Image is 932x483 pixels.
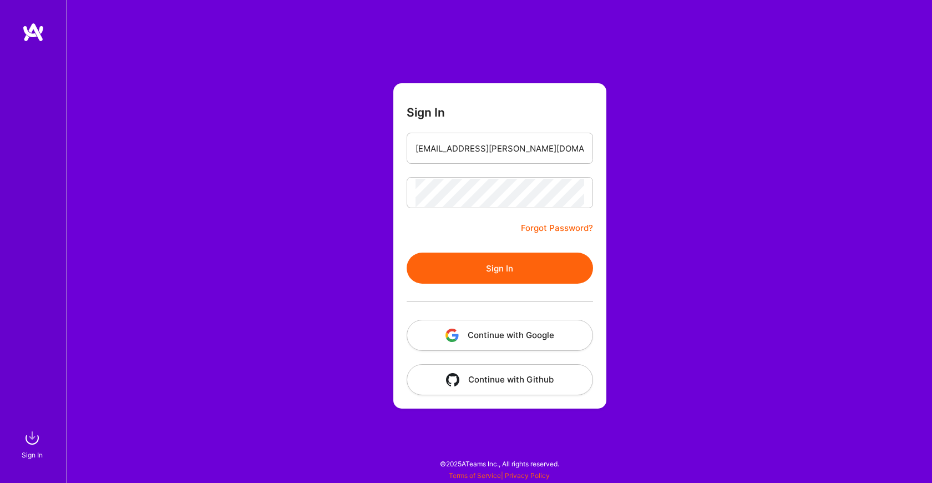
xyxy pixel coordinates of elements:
div: Sign In [22,449,43,461]
button: Continue with Google [407,320,593,351]
a: Forgot Password? [521,222,593,235]
img: icon [445,329,459,342]
a: Privacy Policy [505,471,550,480]
a: sign inSign In [23,427,43,461]
span: | [449,471,550,480]
h3: Sign In [407,105,445,119]
div: © 2025 ATeams Inc., All rights reserved. [67,450,932,477]
img: icon [446,373,459,386]
button: Sign In [407,253,593,284]
a: Terms of Service [449,471,501,480]
img: sign in [21,427,43,449]
img: logo [22,22,44,42]
button: Continue with Github [407,364,593,395]
input: Email... [416,134,584,163]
